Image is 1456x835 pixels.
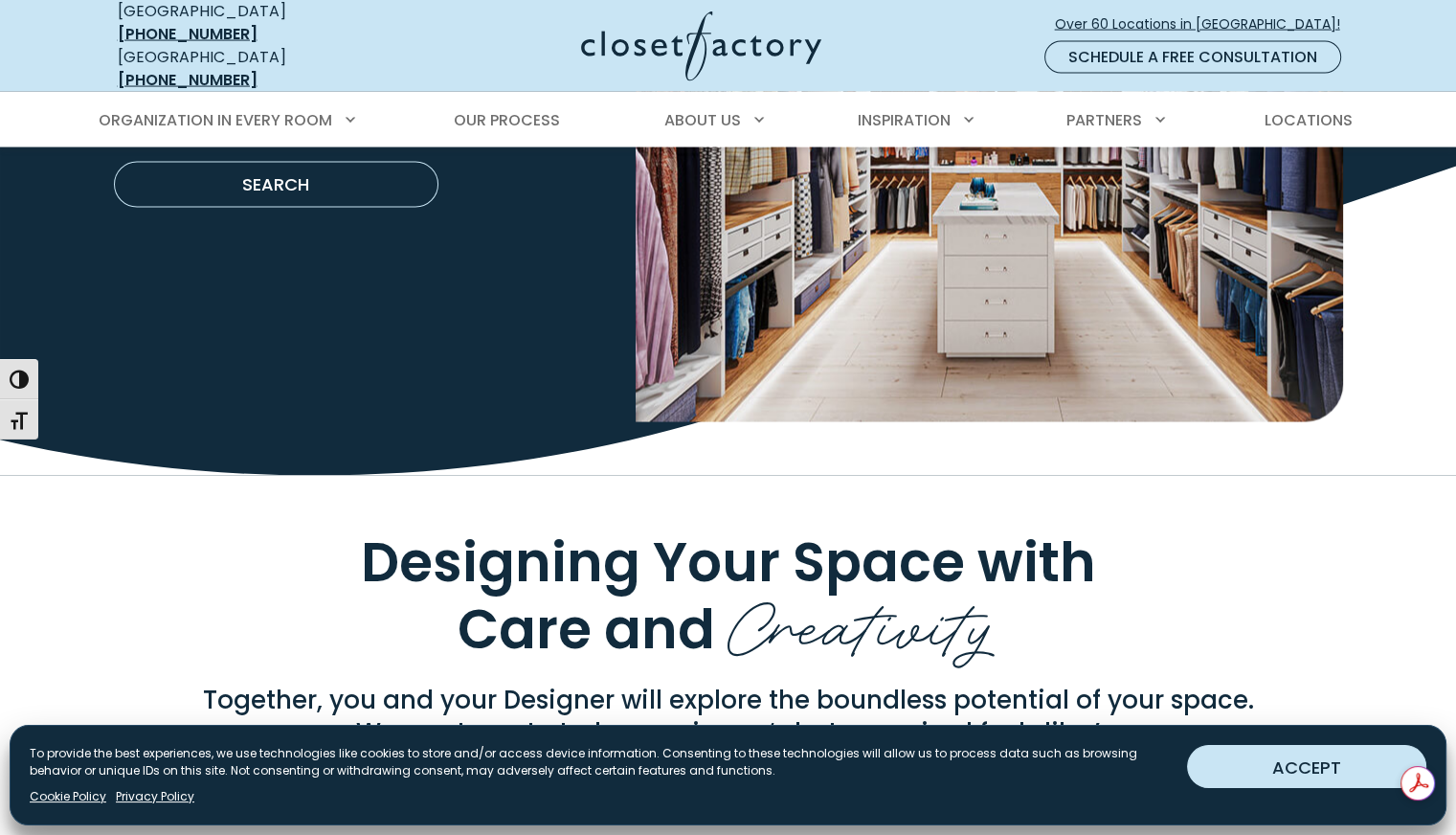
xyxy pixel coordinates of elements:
[458,592,715,667] span: Care and
[114,162,438,208] button: Search our Nationwide Locations
[118,23,258,45] a: [PHONE_NUMBER]
[99,109,332,131] span: Organization in Every Room
[1264,109,1352,131] span: Locations
[858,109,951,131] span: Inspiration
[30,788,106,805] a: Cookie Policy
[85,94,1372,147] nav: Primary Menu
[1055,14,1355,34] span: Over 60 Locations in [GEOGRAPHIC_DATA]!
[118,69,258,91] a: [PHONE_NUMBER]
[203,683,1254,750] strong: Together, you and your Designer will explore the boundless potential of your space. We want you t...
[1187,745,1426,788] button: ACCEPT
[1054,8,1356,41] a: Over 60 Locations in [GEOGRAPHIC_DATA]!
[454,109,560,131] span: Our Process
[728,571,998,670] span: Creativity
[116,788,194,805] a: Privacy Policy
[1044,41,1341,74] a: Schedule a Free Consultation
[1066,109,1142,131] span: Partners
[30,745,1172,779] p: To provide the best experiences, we use technologies like cookies to store and/or access device i...
[664,109,741,131] span: About Us
[118,46,395,92] div: [GEOGRAPHIC_DATA]
[581,11,821,81] img: Closet Factory Logo
[361,526,1096,601] span: Designing Your Space with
